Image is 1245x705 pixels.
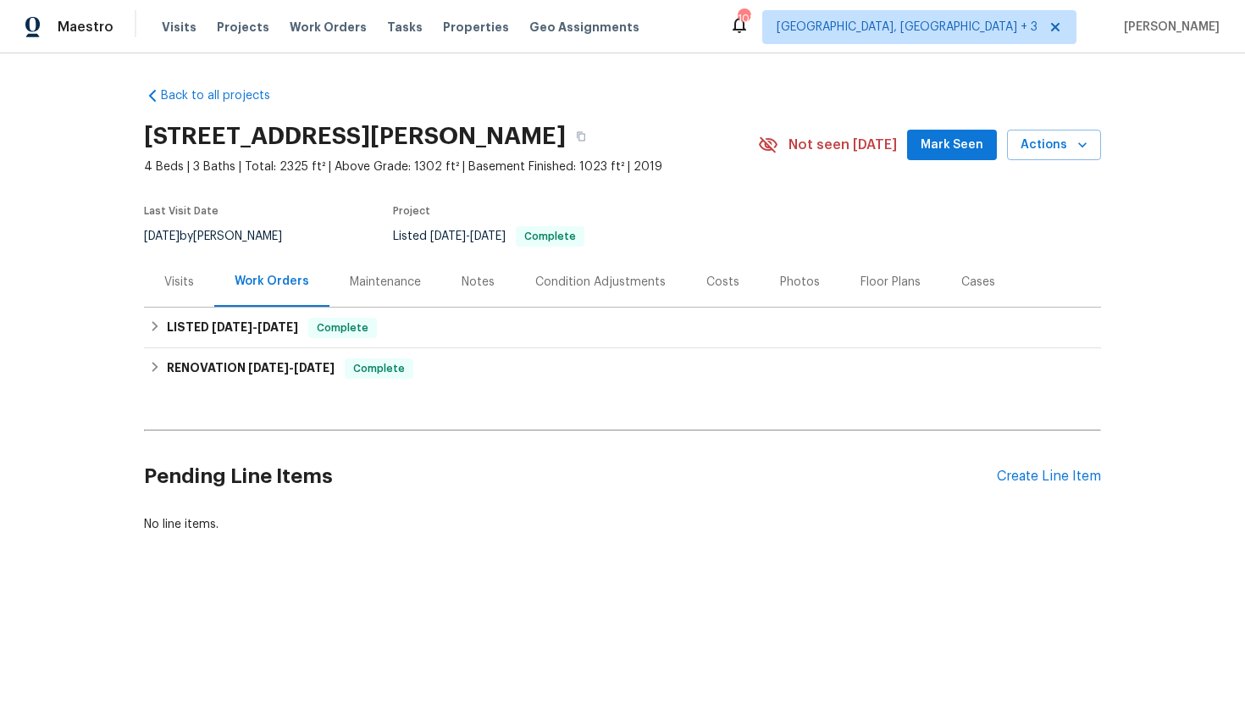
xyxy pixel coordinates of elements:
[738,10,750,27] div: 108
[393,230,584,242] span: Listed
[164,274,194,291] div: Visits
[529,19,639,36] span: Geo Assignments
[907,130,997,161] button: Mark Seen
[144,226,302,247] div: by [PERSON_NAME]
[217,19,269,36] span: Projects
[248,362,335,374] span: -
[430,230,466,242] span: [DATE]
[58,19,113,36] span: Maestro
[350,274,421,291] div: Maintenance
[144,206,219,216] span: Last Visit Date
[257,321,298,333] span: [DATE]
[212,321,298,333] span: -
[290,19,367,36] span: Work Orders
[997,469,1101,485] div: Create Line Item
[1117,19,1220,36] span: [PERSON_NAME]
[144,128,566,145] h2: [STREET_ADDRESS][PERSON_NAME]
[144,87,307,104] a: Back to all projects
[535,274,666,291] div: Condition Adjustments
[346,360,412,377] span: Complete
[1021,135,1087,156] span: Actions
[517,231,583,241] span: Complete
[248,362,289,374] span: [DATE]
[310,319,375,336] span: Complete
[1007,130,1101,161] button: Actions
[921,135,983,156] span: Mark Seen
[443,19,509,36] span: Properties
[144,348,1101,389] div: RENOVATION [DATE]-[DATE]Complete
[212,321,252,333] span: [DATE]
[235,273,309,290] div: Work Orders
[961,274,995,291] div: Cases
[430,230,506,242] span: -
[788,136,897,153] span: Not seen [DATE]
[144,308,1101,348] div: LISTED [DATE]-[DATE]Complete
[144,158,758,175] span: 4 Beds | 3 Baths | Total: 2325 ft² | Above Grade: 1302 ft² | Basement Finished: 1023 ft² | 2019
[144,230,180,242] span: [DATE]
[167,358,335,379] h6: RENOVATION
[144,437,997,516] h2: Pending Line Items
[777,19,1037,36] span: [GEOGRAPHIC_DATA], [GEOGRAPHIC_DATA] + 3
[860,274,921,291] div: Floor Plans
[162,19,196,36] span: Visits
[167,318,298,338] h6: LISTED
[144,516,1101,533] div: No line items.
[387,21,423,33] span: Tasks
[470,230,506,242] span: [DATE]
[780,274,820,291] div: Photos
[566,121,596,152] button: Copy Address
[393,206,430,216] span: Project
[706,274,739,291] div: Costs
[294,362,335,374] span: [DATE]
[462,274,495,291] div: Notes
